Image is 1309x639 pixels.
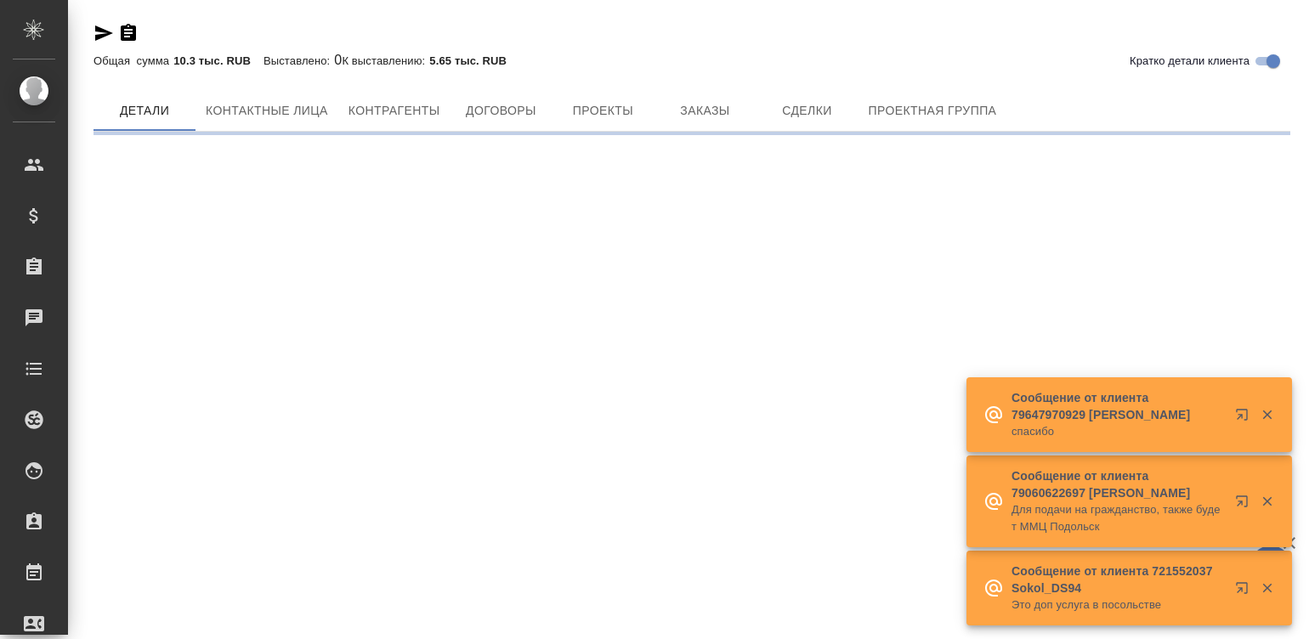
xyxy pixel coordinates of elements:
div: 0 [93,50,1290,71]
span: Заказы [664,100,745,122]
p: 5.65 тыс. RUB [429,54,519,67]
button: Закрыть [1249,494,1284,509]
p: 10.3 тыс. RUB [173,54,263,67]
p: К выставлению: [342,54,429,67]
span: Контрагенты [348,100,440,122]
p: Общая сумма [93,54,173,67]
button: Скопировать ссылку [118,23,139,43]
p: Выставлено: [263,54,334,67]
span: Кратко детали клиента [1130,53,1249,70]
span: Проектная группа [868,100,996,122]
span: Договоры [460,100,541,122]
button: Открыть в новой вкладке [1225,484,1266,525]
span: Контактные лица [206,100,328,122]
p: Сообщение от клиента 79647970929 [PERSON_NAME] [1011,389,1224,423]
p: Это доп услуга в посольстве [1011,597,1224,614]
p: Сообщение от клиента 79060622697 [PERSON_NAME] [1011,467,1224,501]
p: спасибо [1011,423,1224,440]
span: Детали [104,100,185,122]
button: Скопировать ссылку для ЯМессенджера [93,23,114,43]
button: Открыть в новой вкладке [1225,571,1266,612]
button: Открыть в новой вкладке [1225,398,1266,438]
span: Сделки [766,100,847,122]
span: Проекты [562,100,643,122]
p: Для подачи на гражданство, также будет ММЦ Подольск [1011,501,1224,535]
button: Закрыть [1249,407,1284,422]
button: Закрыть [1249,580,1284,596]
p: Сообщение от клиента 721552037 Sokol_DS94 [1011,563,1224,597]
